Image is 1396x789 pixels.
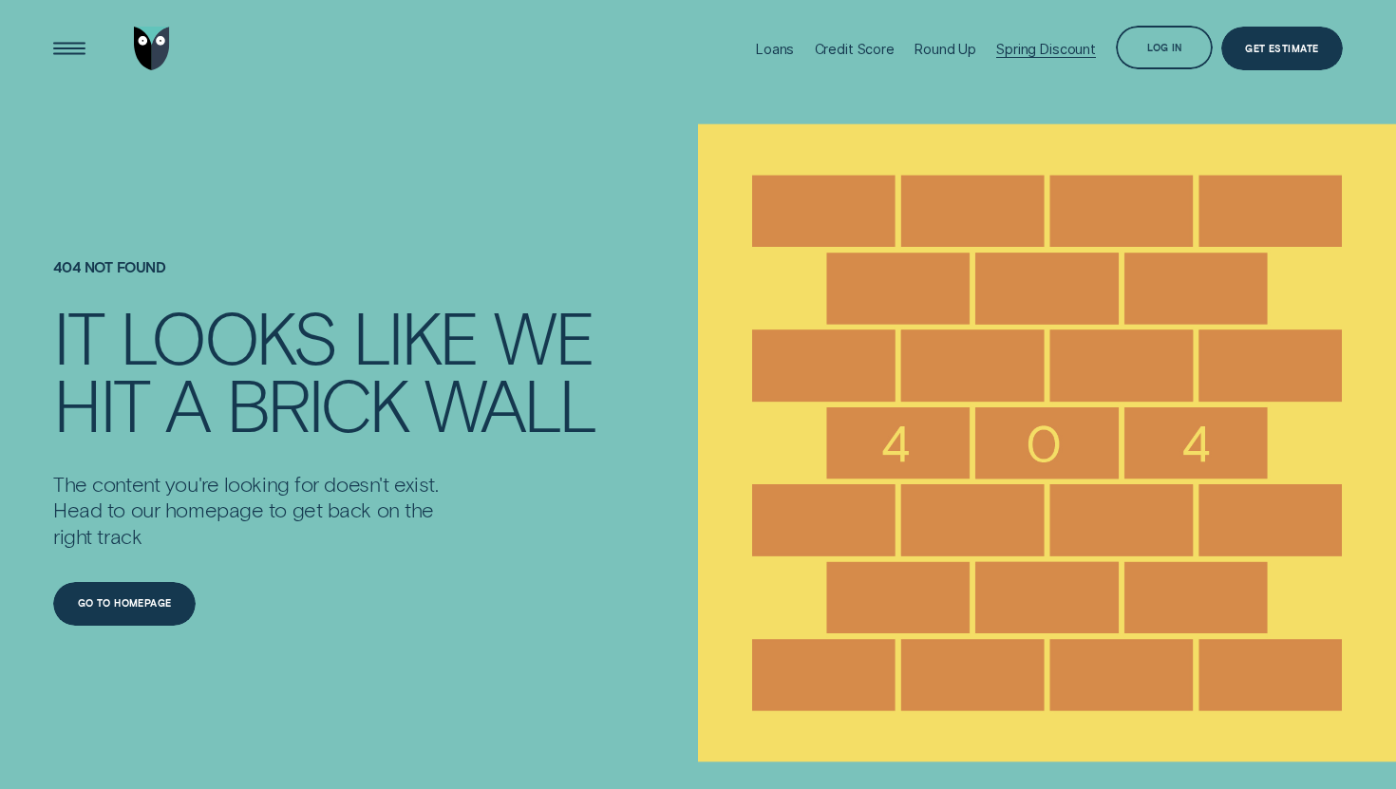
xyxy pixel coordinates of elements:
[53,582,196,626] button: Go to homepage
[756,41,794,57] div: Loans
[120,303,336,370] div: looks
[352,303,477,370] div: like
[424,370,594,438] div: wall
[53,439,473,550] div: The content you're looking for doesn't exist. Head to our homepage to get back on the right track
[815,41,895,57] div: Credit Score
[494,303,593,370] div: we
[53,259,698,304] h1: 404 NOT FOUND
[996,41,1096,57] div: Spring Discount
[47,27,91,70] button: Open Menu
[226,370,408,438] div: brick
[1221,27,1343,70] a: Get Estimate
[134,27,170,70] img: Wisr
[53,370,149,438] div: hit
[915,41,976,57] div: Round Up
[165,370,209,438] div: a
[1116,26,1213,69] button: Log in
[53,303,103,370] div: It
[53,303,634,438] h4: It looks like we hit a brick wall
[698,97,1396,789] img: 404 NOT FOUND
